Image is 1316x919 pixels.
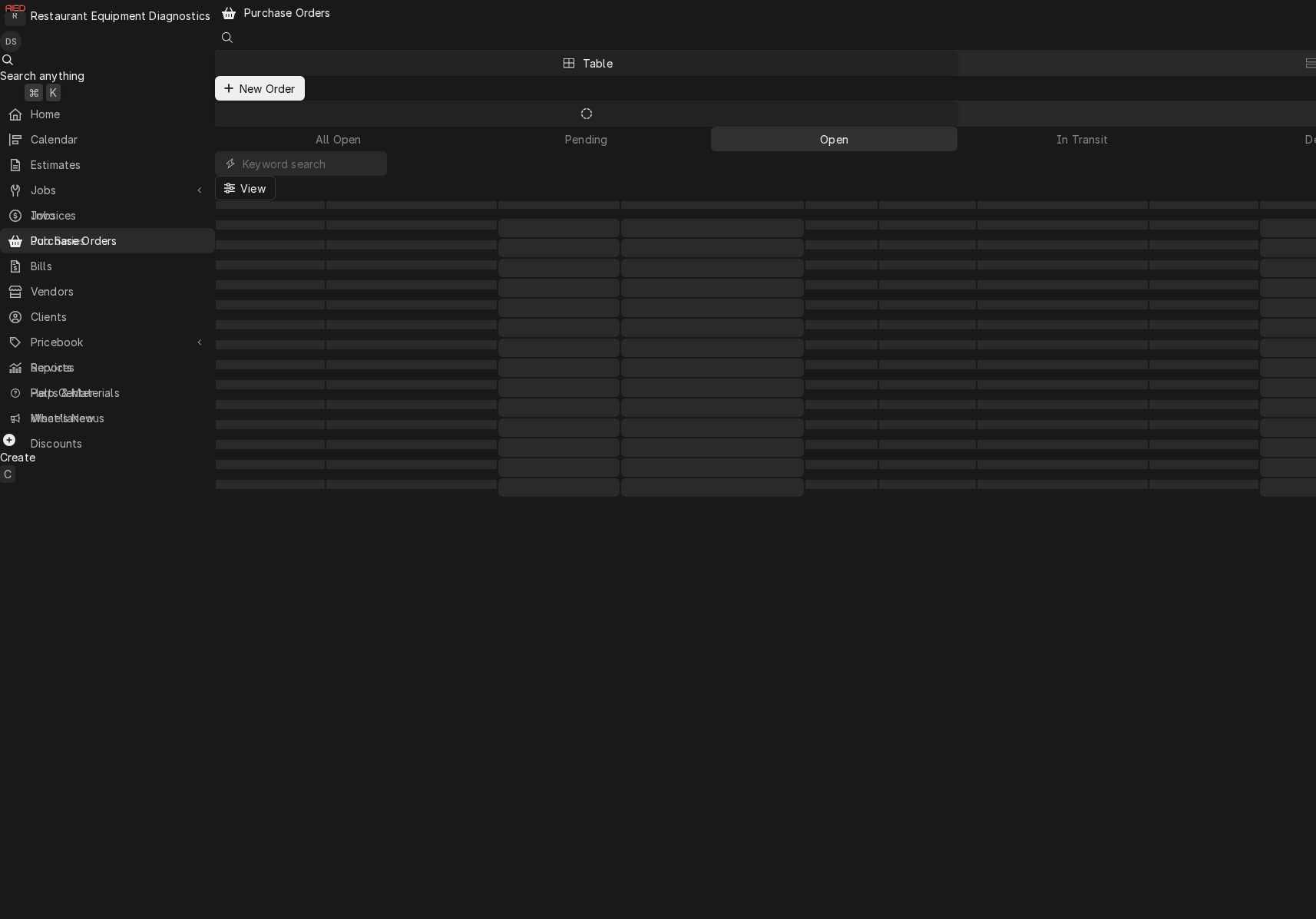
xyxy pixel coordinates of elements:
span: ‌ [879,280,976,289]
span: ‌ [621,319,804,337]
span: ‌ [1149,380,1258,389]
span: ‌ [326,340,497,349]
span: ‌ [977,220,1148,230]
span: ‌ [805,360,878,369]
div: All Open [316,131,361,147]
span: Help Center [31,385,206,401]
span: ‌ [805,280,878,289]
span: ‌ [879,400,976,409]
span: ‌ [621,398,804,417]
span: ‌ [1149,340,1258,349]
span: ‌ [621,239,804,257]
span: ‌ [805,340,878,349]
span: ‌ [498,259,620,277]
span: ‌ [216,280,325,289]
span: ‌ [326,280,497,289]
span: ‌ [879,260,976,269]
span: ‌ [216,340,325,349]
span: View [237,180,269,197]
span: ‌ [977,300,1148,309]
span: ‌ [498,398,620,417]
span: ‌ [805,201,878,209]
span: ‌ [977,420,1148,429]
span: ‌ [805,480,878,489]
span: ‌ [621,339,804,357]
span: ‌ [805,240,878,250]
span: ‌ [326,201,497,209]
div: R [5,5,26,26]
span: ‌ [879,420,976,429]
span: ‌ [498,418,620,437]
div: Pending [565,131,607,147]
span: ‌ [326,440,497,449]
span: ‌ [326,380,497,389]
span: Home [31,106,207,122]
span: ‌ [1149,201,1258,209]
span: ‌ [498,319,620,337]
span: ‌ [805,320,878,329]
span: ‌ [326,360,497,369]
span: ‌ [216,440,325,449]
span: ‌ [1149,220,1258,230]
span: ‌ [621,259,804,277]
span: ‌ [1149,360,1258,369]
span: Clients [31,309,207,325]
span: ‌ [1149,480,1258,489]
span: ‌ [621,219,804,237]
span: Jobs [31,182,184,198]
span: ‌ [216,320,325,329]
span: Invoices [31,207,207,223]
span: ‌ [498,379,620,397]
span: ‌ [977,340,1148,349]
button: Open search [215,25,240,50]
span: ‌ [977,260,1148,269]
span: ‌ [977,400,1148,409]
span: ‌ [498,299,620,317]
span: ‌ [498,359,620,377]
span: ‌ [621,478,804,497]
span: ‌ [621,379,804,397]
span: ‌ [1149,240,1258,250]
span: ‌ [805,380,878,389]
span: Calendar [31,131,207,147]
span: ‌ [326,320,497,329]
span: ‌ [879,460,976,469]
span: ‌ [216,400,325,409]
span: ‌ [498,339,620,357]
span: ‌ [326,400,497,409]
span: ‌ [805,300,878,309]
span: ‌ [879,220,976,230]
span: ‌ [1149,320,1258,329]
div: In Transit [1056,131,1108,147]
span: ‌ [216,201,325,209]
div: Table [583,55,613,71]
span: Discounts [31,435,207,451]
span: ‌ [879,340,976,349]
span: ‌ [805,220,878,230]
span: Purchase Orders [31,233,207,249]
span: New Order [236,81,298,97]
span: ‌ [216,300,325,309]
span: ‌ [977,320,1148,329]
span: ⌘ [28,84,39,101]
span: ‌ [879,320,976,329]
div: Open [820,131,848,147]
span: ‌ [621,438,804,457]
span: ‌ [1149,400,1258,409]
span: ‌ [977,240,1148,250]
span: ‌ [879,240,976,250]
span: Bills [31,258,207,274]
span: ‌ [498,201,620,209]
span: Estimates [31,157,207,173]
span: ‌ [498,458,620,477]
div: Restaurant Equipment Diagnostics's Avatar [5,5,26,26]
span: ‌ [879,380,976,389]
span: ‌ [1149,280,1258,289]
span: Reports [31,359,207,375]
span: ‌ [977,460,1148,469]
span: ‌ [879,360,976,369]
span: ‌ [216,260,325,269]
span: ‌ [1149,460,1258,469]
span: ‌ [326,240,497,250]
span: ‌ [216,360,325,369]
